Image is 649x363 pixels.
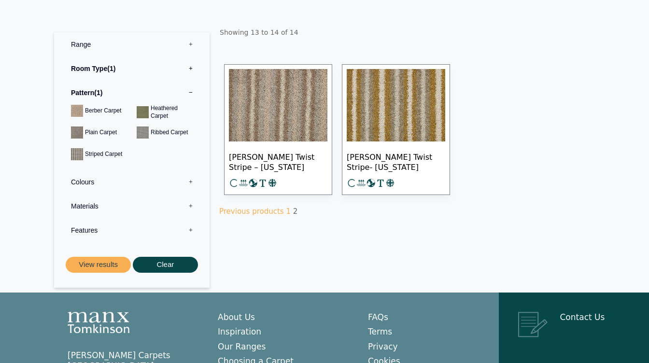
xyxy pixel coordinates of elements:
label: Features [61,218,202,242]
button: Clear [133,257,198,273]
a: Page 1 [286,207,291,216]
a: Tomkinson Twist - Alabama stripe [PERSON_NAME] Twist Stripe- [US_STATE] [342,64,450,195]
img: Manx Tomkinson Logo [68,312,129,333]
img: Tomkinson Twist - Alabama stripe [347,69,445,141]
label: Room Type [61,56,202,81]
span: [PERSON_NAME] Twist Stripe – [US_STATE] [229,144,327,178]
a: Our Ranges [218,342,266,351]
p: Showing 13 to 14 of 14 [219,23,593,42]
span: 1 [94,89,102,97]
span: Page 2 [293,207,298,216]
a: Terms [368,327,392,336]
img: Tomkinson Twist - Oklahoma [229,69,327,141]
a: Previous products [219,207,284,216]
a: Tomkinson Twist - Oklahoma [PERSON_NAME] Twist Stripe – [US_STATE] [224,64,332,195]
label: Colours [61,170,202,194]
label: Materials [61,194,202,218]
label: Range [61,32,202,56]
button: View results [66,257,131,273]
label: Pattern [61,81,202,105]
a: Privacy [368,342,398,351]
a: Contact Us [560,312,605,322]
a: FAQs [368,312,388,322]
span: [PERSON_NAME] Twist Stripe- [US_STATE] [347,144,445,178]
a: Inspiration [218,327,261,336]
span: 1 [107,65,115,72]
a: About Us [218,312,255,322]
